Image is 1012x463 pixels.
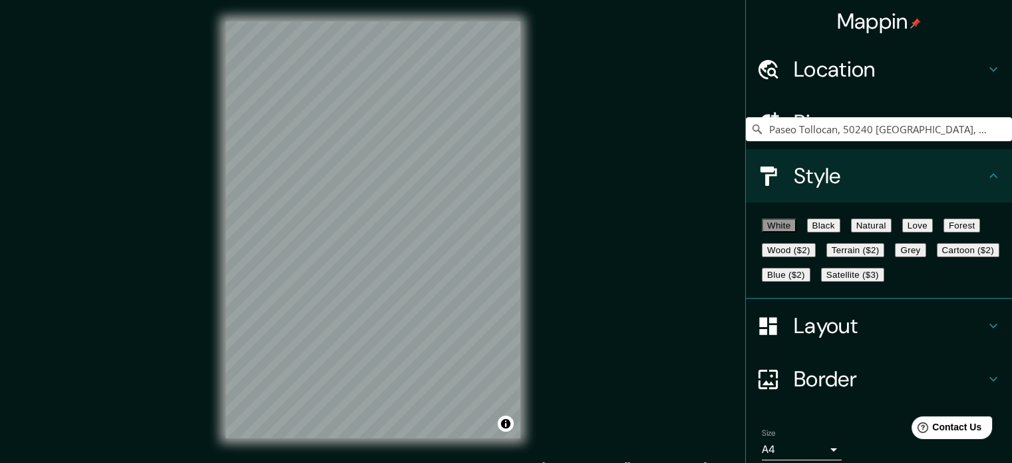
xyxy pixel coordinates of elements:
[762,219,796,232] button: White
[851,219,892,232] button: Natural
[902,219,933,232] button: Love
[762,243,816,257] button: Wood ($2)
[937,243,999,257] button: Cartoon ($2)
[762,268,810,282] button: Blue ($2)
[762,439,842,460] div: A4
[746,352,1012,406] div: Border
[794,312,985,339] h4: Layout
[226,21,520,438] canvas: Map
[794,109,985,136] h4: Pins
[943,219,981,232] button: Forest
[746,149,1012,203] div: Style
[807,219,840,232] button: Black
[821,268,884,282] button: Satellite ($3)
[746,117,1012,141] input: Pick your city or area
[910,18,921,29] img: pin-icon.png
[826,243,885,257] button: Terrain ($2)
[746,299,1012,352] div: Layout
[794,56,985,83] h4: Location
[895,243,926,257] button: Grey
[762,428,776,439] label: Size
[794,163,985,189] h4: Style
[498,416,514,432] button: Toggle attribution
[837,8,922,35] h4: Mappin
[746,96,1012,149] div: Pins
[746,43,1012,96] div: Location
[894,411,997,448] iframe: Help widget launcher
[794,366,985,392] h4: Border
